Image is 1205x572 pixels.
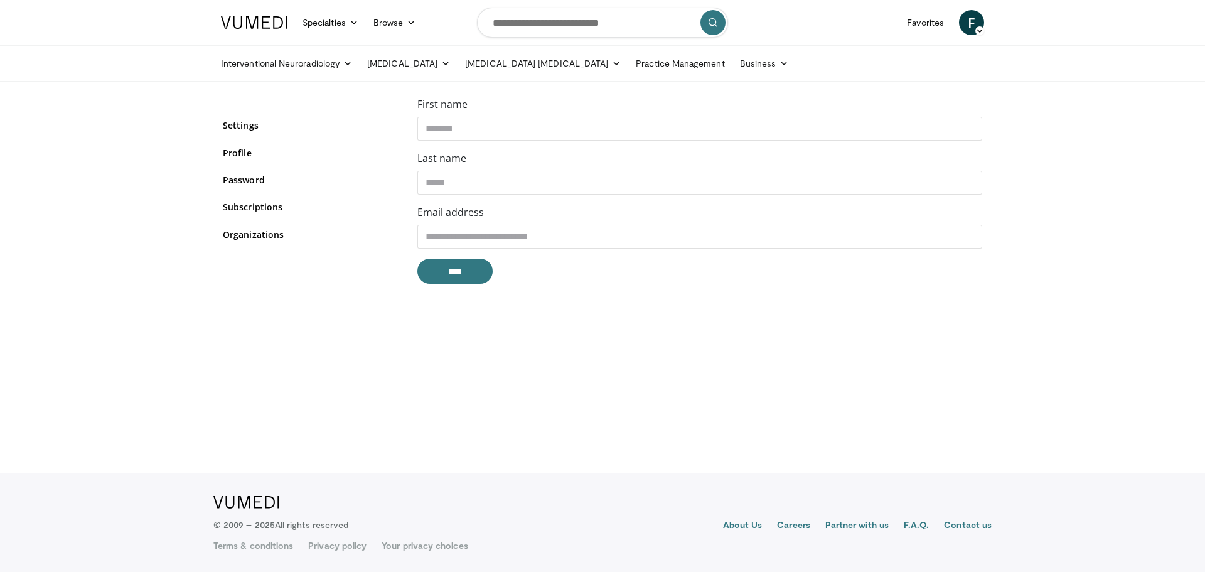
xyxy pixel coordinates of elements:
img: VuMedi Logo [221,16,287,29]
a: Settings [223,119,399,132]
a: About Us [723,519,763,534]
input: Search topics, interventions [477,8,728,38]
a: Subscriptions [223,200,399,213]
a: Terms & conditions [213,539,293,552]
a: Browse [366,10,424,35]
span: All rights reserved [275,519,348,530]
a: F [959,10,984,35]
a: [MEDICAL_DATA] [MEDICAL_DATA] [458,51,628,76]
p: © 2009 – 2025 [213,519,348,531]
img: VuMedi Logo [213,496,279,509]
a: Careers [777,519,810,534]
a: Organizations [223,228,399,241]
a: Privacy policy [308,539,367,552]
a: Practice Management [628,51,732,76]
a: Contact us [944,519,992,534]
a: Profile [223,146,399,159]
a: Partner with us [825,519,889,534]
a: Password [223,173,399,186]
a: Business [732,51,796,76]
a: Specialties [295,10,366,35]
label: Email address [417,205,484,220]
a: Interventional Neuroradiology [213,51,360,76]
label: Last name [417,151,466,166]
label: First name [417,97,468,112]
a: Your privacy choices [382,539,468,552]
a: F.A.Q. [904,519,929,534]
a: Favorites [899,10,951,35]
a: [MEDICAL_DATA] [360,51,458,76]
